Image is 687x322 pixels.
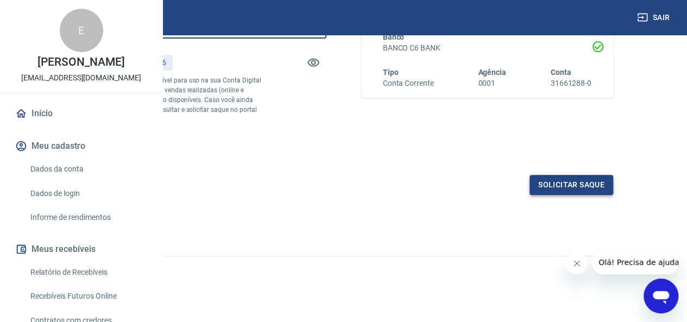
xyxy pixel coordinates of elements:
h6: 0001 [478,78,506,89]
button: Sair [635,8,674,28]
a: Início [13,102,149,125]
span: Agência [478,68,506,77]
p: *Corresponde ao saldo disponível para uso na sua Conta Digital Vindi. Incluindo os valores das ve... [74,75,263,124]
a: Dados da conta [26,158,149,180]
h6: 31661288-0 [550,78,591,89]
iframe: Botão para abrir a janela de mensagens [644,279,678,313]
span: Olá! Precisa de ajuda? [7,8,91,16]
span: Conta [550,68,571,77]
a: Informe de rendimentos [26,206,149,229]
p: R$ 115,66 [132,57,166,68]
a: Recebíveis Futuros Online [26,285,149,307]
span: Tipo [383,68,399,77]
button: Meu cadastro [13,134,149,158]
p: 2025 © [26,265,661,276]
button: Meus recebíveis [13,237,149,261]
p: [EMAIL_ADDRESS][DOMAIN_NAME] [21,72,141,84]
h6: BANCO C6 BANK [383,42,592,54]
h6: Conta Corrente [383,78,434,89]
button: Solicitar saque [530,175,613,195]
a: Relatório de Recebíveis [26,261,149,283]
div: E [60,9,103,52]
iframe: Mensagem da empresa [592,250,678,274]
span: Banco [383,33,405,41]
p: [PERSON_NAME] [37,56,124,68]
a: Dados de login [26,182,149,205]
iframe: Fechar mensagem [566,252,588,274]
